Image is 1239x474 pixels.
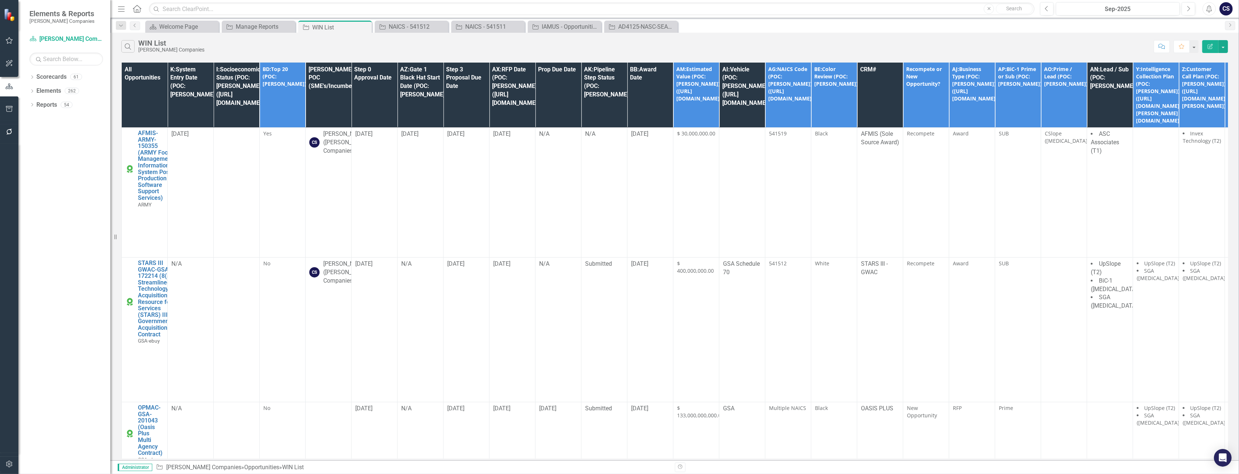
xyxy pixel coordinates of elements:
div: N/A [539,260,577,268]
span: White [815,260,829,267]
div: N/A [539,130,577,138]
span: No [263,404,270,411]
span: Award [953,260,969,267]
a: [PERSON_NAME] Companies [29,35,103,43]
span: Award [953,130,969,137]
td: Double-Click to Edit [995,258,1041,402]
td: Double-Click to Edit [168,258,214,402]
span: [DATE] [493,405,510,412]
div: N/A [401,260,439,268]
div: N/A [171,260,210,268]
span: New Opportunity [907,404,937,419]
span: [DATE] [631,260,648,267]
td: Double-Click to Edit [214,128,260,258]
td: Double-Click to Edit [1087,128,1133,258]
td: Double-Click to Edit Right Click for Context Menu [122,128,168,258]
div: [PERSON_NAME] ([PERSON_NAME] Companies) [323,130,369,155]
div: CS [309,267,320,277]
td: Double-Click to Edit [535,258,581,402]
span: Yes [263,130,272,137]
td: Double-Click to Edit [168,128,214,258]
span: SGA ([MEDICAL_DATA]) [1183,267,1227,282]
td: Double-Click to Edit [857,258,903,402]
span: GSA-ebuy [138,457,160,463]
span: Multiple NAICS [769,404,806,411]
span: UpSlope (T2) [1144,260,1175,267]
span: SGA ([MEDICAL_DATA]) [1183,412,1227,426]
div: 61 [70,74,82,80]
td: Double-Click to Edit Right Click for Context Menu [122,258,168,402]
td: Double-Click to Edit [581,258,627,402]
td: Double-Click to Edit [811,258,857,402]
div: NAICS - 541511 [465,22,523,31]
td: Double-Click to Edit [627,128,673,258]
span: $ 133,000,000,000.00 [677,404,724,419]
a: AD4125-NASC-SEAPORT-247190 (SMALL BUSINESS INNOVATION RESEARCH PROGRAM AD4125 PROGRAM MANAGEMENT ... [606,22,676,31]
div: 262 [65,88,79,94]
span: UpSlope (T2) [1190,404,1221,411]
div: CS [309,137,320,148]
a: STARS III GWAC-GSA-172214 (8(a) Streamlined Technology Acquisition Resource for Services (STARS) ... [138,260,183,337]
td: Double-Click to Edit [627,258,673,402]
span: Submitted [585,405,612,412]
span: [DATE] [447,260,464,267]
td: Double-Click to Edit [811,128,857,258]
a: Welcome Page [147,22,217,31]
span: [DATE] [493,260,510,267]
span: [DATE] [631,405,648,412]
td: Double-Click to Edit [306,128,352,258]
td: Double-Click to Edit [1041,258,1087,402]
td: Double-Click to Edit [903,128,949,258]
span: [DATE] [171,130,189,137]
div: [PERSON_NAME] Companies [138,47,204,53]
span: AFMIS (Sole Source Award) [861,130,899,146]
span: UpSlope (T2) [1190,260,1221,267]
div: Manage Reports [236,22,293,31]
td: Double-Click to Edit [949,128,995,258]
span: STARS III - GWAC [861,260,888,276]
span: Black [815,404,828,411]
span: Recompete [907,260,934,267]
span: [DATE] [355,405,373,412]
span: Prime [999,404,1013,411]
span: Elements & Reports [29,9,95,18]
span: UpSlope (T2) [1091,260,1121,276]
span: GSA [723,405,734,412]
div: Sep-2025 [1058,5,1177,14]
div: WIN List [138,39,204,47]
span: SGA ([MEDICAL_DATA]) [1137,267,1181,282]
small: [PERSON_NAME] Companies [29,18,95,24]
a: Reports [36,101,57,109]
div: N/A [171,404,210,413]
div: WIN List [312,23,370,32]
a: Opportunities [244,464,279,471]
span: CSlope ([MEDICAL_DATA]) [1045,130,1089,144]
td: Double-Click to Edit [903,258,949,402]
span: SUB [999,260,1009,267]
span: [DATE] [447,405,464,412]
div: Welcome Page [159,22,217,31]
div: WIN List [282,464,304,471]
div: NAICS - 541512 [389,22,446,31]
span: SGA ([MEDICAL_DATA]) [1137,412,1181,426]
td: Double-Click to Edit [260,128,306,258]
div: » » [156,463,669,472]
td: Double-Click to Edit [857,128,903,258]
span: [DATE] [355,260,373,267]
td: Double-Click to Edit [444,258,489,402]
span: 541519 [769,130,787,137]
button: CS [1220,2,1233,15]
img: ClearPoint Strategy [4,8,17,21]
td: Double-Click to Edit [1133,128,1179,258]
div: N/A [401,404,439,413]
span: Invex Technology (T2) [1183,130,1221,144]
div: Open Intercom Messenger [1214,449,1232,467]
td: Double-Click to Edit [1133,258,1179,402]
button: Search [996,4,1033,14]
span: No [263,260,270,267]
div: [PERSON_NAME] ([PERSON_NAME] Companies) [323,260,369,285]
td: Double-Click to Edit [1041,128,1087,258]
td: Double-Click to Edit [489,128,535,258]
td: Double-Click to Edit [1087,258,1133,402]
